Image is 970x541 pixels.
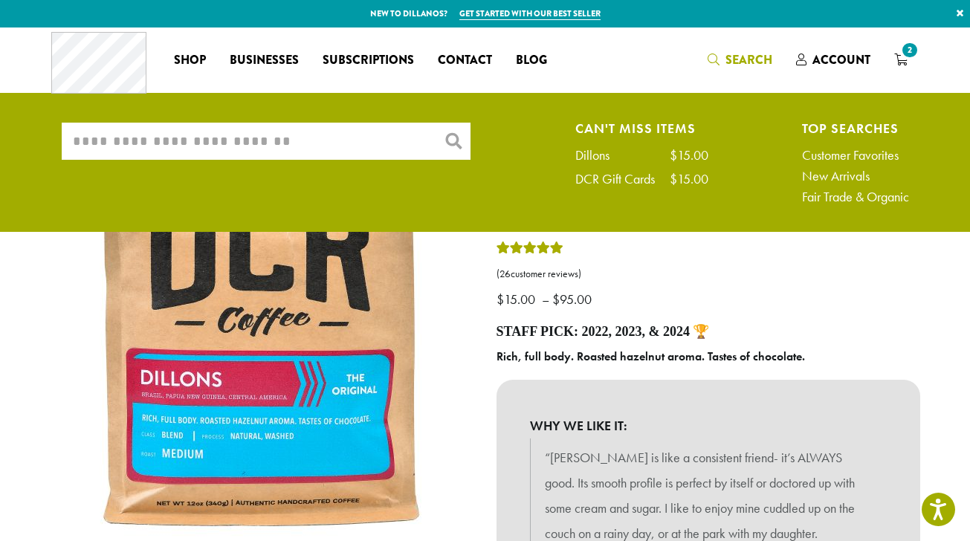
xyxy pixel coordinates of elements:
[575,149,624,162] div: Dillons
[323,51,414,70] span: Subscriptions
[174,51,206,70] span: Shop
[802,149,909,162] a: Customer Favorites
[497,267,920,282] a: (26customer reviews)
[670,149,708,162] div: $15.00
[230,51,299,70] span: Businesses
[497,239,563,262] div: Rated 5.00 out of 5
[670,172,708,186] div: $15.00
[516,51,547,70] span: Blog
[459,7,601,20] a: Get started with our best seller
[725,51,772,68] span: Search
[162,48,218,72] a: Shop
[499,268,511,280] span: 26
[802,123,909,134] h4: Top Searches
[552,291,595,308] bdi: 95.00
[497,291,539,308] bdi: 15.00
[497,291,504,308] span: $
[812,51,870,68] span: Account
[802,190,909,204] a: Fair Trade & Organic
[497,324,920,340] h4: Staff Pick: 2022, 2023, & 2024 🏆
[552,291,560,308] span: $
[575,172,670,186] div: DCR Gift Cards
[530,413,887,438] b: WHY WE LIKE IT:
[696,48,784,72] a: Search
[575,123,708,134] h4: Can't Miss Items
[802,169,909,183] a: New Arrivals
[899,40,919,60] span: 2
[497,190,920,233] h1: Dillons
[438,51,492,70] span: Contact
[542,291,549,308] span: –
[497,349,805,364] b: Rich, full body. Roasted hazelnut aroma. Tastes of chocolate.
